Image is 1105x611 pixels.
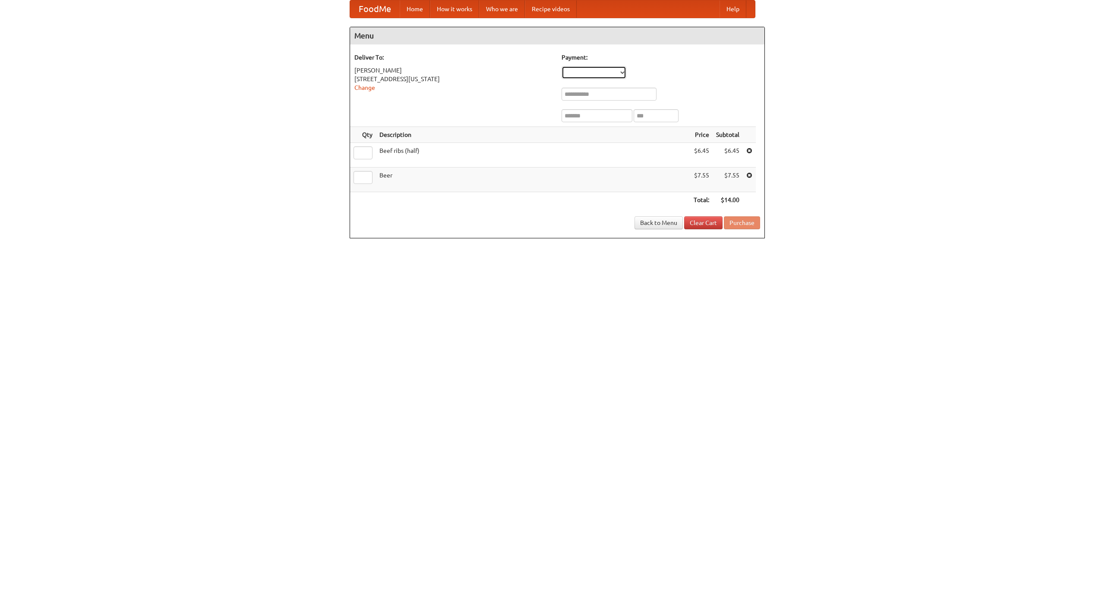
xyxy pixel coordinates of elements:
[562,53,760,62] h5: Payment:
[690,143,713,168] td: $6.45
[354,75,553,83] div: [STREET_ADDRESS][US_STATE]
[354,66,553,75] div: [PERSON_NAME]
[376,143,690,168] td: Beef ribs (half)
[635,216,683,229] a: Back to Menu
[690,168,713,192] td: $7.55
[354,53,553,62] h5: Deliver To:
[690,127,713,143] th: Price
[724,216,760,229] button: Purchase
[376,168,690,192] td: Beer
[713,168,743,192] td: $7.55
[350,0,400,18] a: FoodMe
[525,0,577,18] a: Recipe videos
[684,216,723,229] a: Clear Cart
[479,0,525,18] a: Who we are
[690,192,713,208] th: Total:
[400,0,430,18] a: Home
[354,84,375,91] a: Change
[376,127,690,143] th: Description
[720,0,746,18] a: Help
[350,127,376,143] th: Qty
[350,27,764,44] h4: Menu
[430,0,479,18] a: How it works
[713,127,743,143] th: Subtotal
[713,143,743,168] td: $6.45
[713,192,743,208] th: $14.00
